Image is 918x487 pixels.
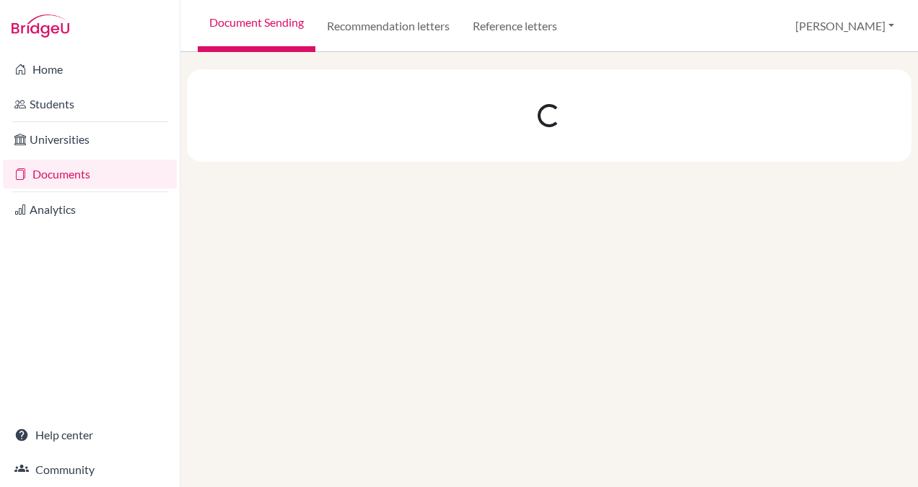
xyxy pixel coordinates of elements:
img: Bridge-U [12,14,69,38]
a: Home [3,55,177,84]
a: Students [3,90,177,118]
a: Help center [3,421,177,449]
a: Community [3,455,177,484]
a: Documents [3,160,177,189]
a: Analytics [3,195,177,224]
a: Universities [3,125,177,154]
button: [PERSON_NAME] [789,12,901,40]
